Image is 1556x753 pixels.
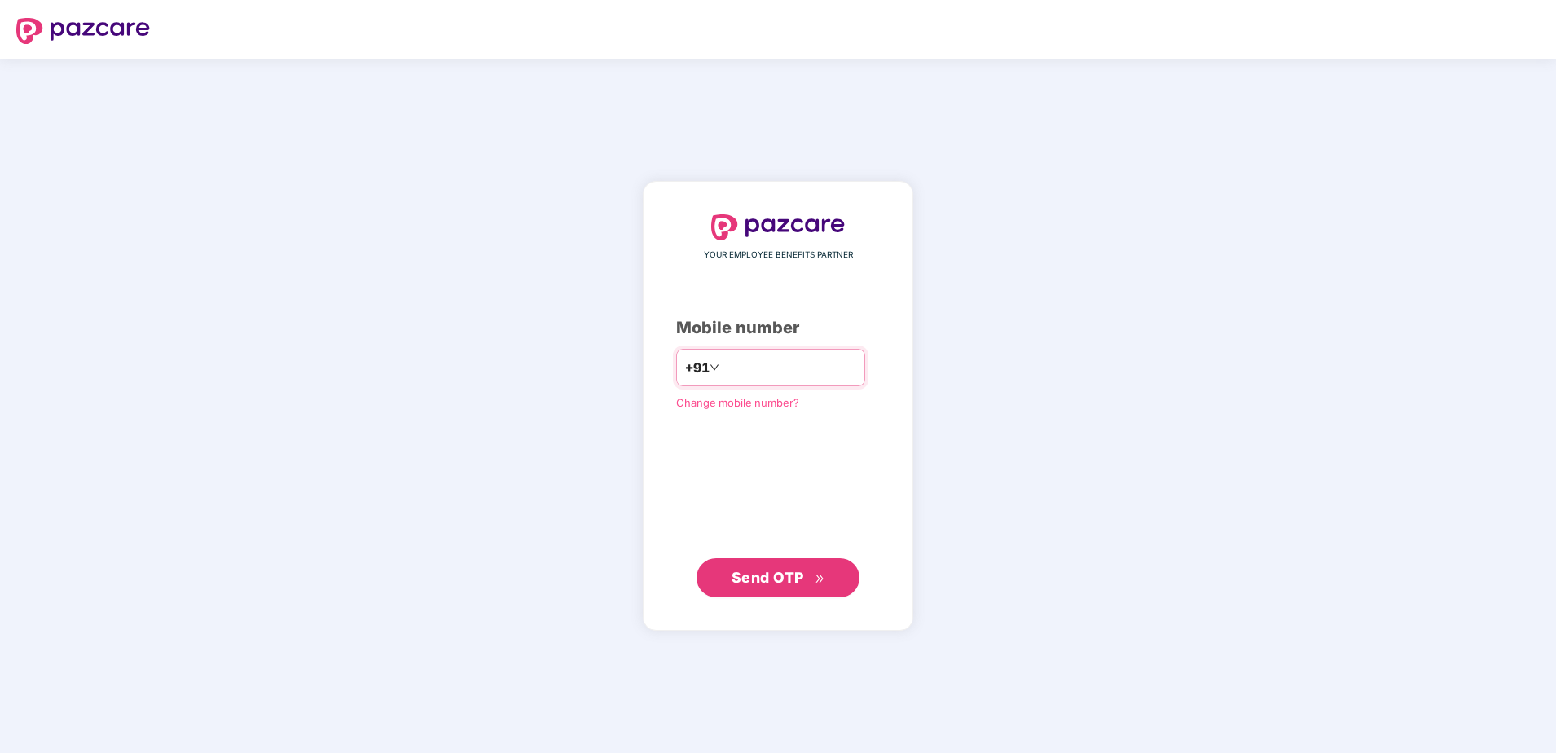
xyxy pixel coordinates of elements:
[704,249,853,262] span: YOUR EMPLOYEE BENEFITS PARTNER
[676,315,880,341] div: Mobile number
[16,18,150,44] img: logo
[732,569,804,586] span: Send OTP
[697,558,859,597] button: Send OTPdouble-right
[711,214,845,240] img: logo
[815,574,825,584] span: double-right
[685,358,710,378] span: +91
[676,396,799,409] a: Change mobile number?
[710,363,719,372] span: down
